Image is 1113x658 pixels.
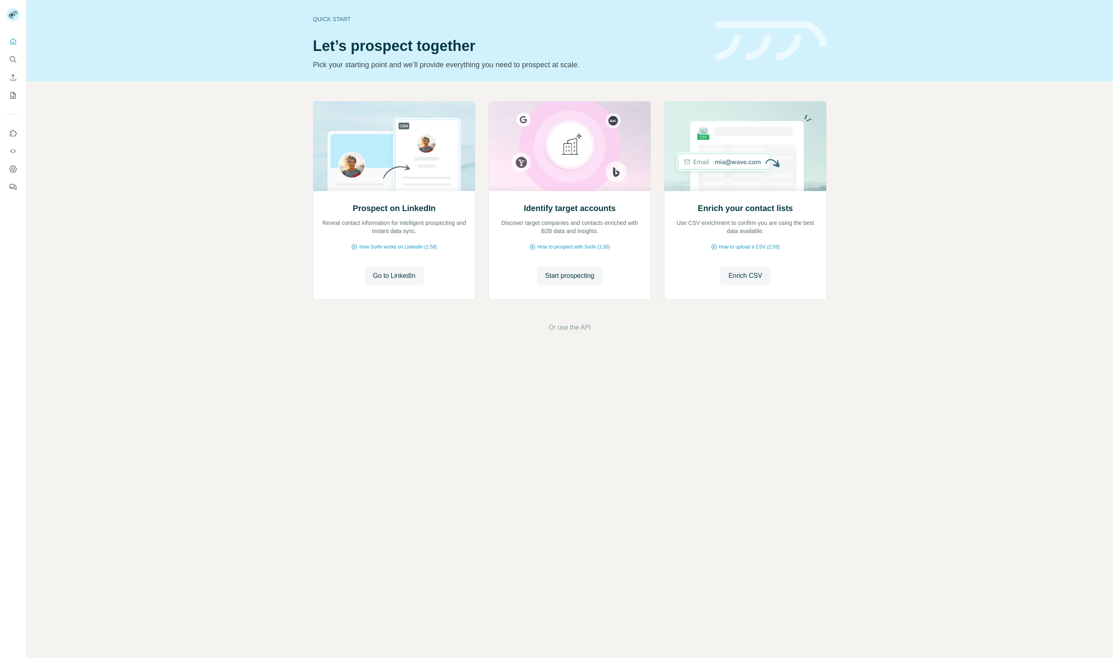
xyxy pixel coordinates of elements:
[7,126,20,141] button: Use Surfe on LinkedIn
[359,243,437,251] span: How Surfe works on LinkedIn (1:58)
[313,59,706,70] p: Pick your starting point and we’ll provide everything you need to prospect at scale.
[673,219,818,235] p: Use CSV enrichment to confirm you are using the best data available.
[524,202,616,214] h2: Identify target accounts
[548,323,591,332] button: Or use the API
[7,88,20,103] button: My lists
[497,219,642,235] p: Discover target companies and contacts enriched with B2B data and insights.
[7,52,20,67] button: Search
[698,202,793,214] h2: Enrich your contact lists
[373,271,415,281] span: Go to LinkedIn
[313,38,706,54] h1: Let’s prospect together
[537,267,603,285] button: Start prospecting
[715,21,827,61] img: banner
[313,101,475,191] img: Prospect on LinkedIn
[728,271,762,281] span: Enrich CSV
[664,101,827,191] img: Enrich your contact lists
[488,101,651,191] img: Identify target accounts
[719,243,780,251] span: How to upload a CSV (2:59)
[720,267,770,285] button: Enrich CSV
[7,34,20,49] button: Quick start
[353,202,436,214] h2: Prospect on LinkedIn
[7,144,20,158] button: Use Surfe API
[545,271,594,281] span: Start prospecting
[7,180,20,194] button: Feedback
[313,15,706,23] div: Quick start
[537,243,610,251] span: How to prospect with Surfe (1:30)
[321,219,467,235] p: Reveal contact information for intelligent prospecting and instant data sync.
[365,267,423,285] button: Go to LinkedIn
[7,162,20,176] button: Dashboard
[7,70,20,85] button: Enrich CSV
